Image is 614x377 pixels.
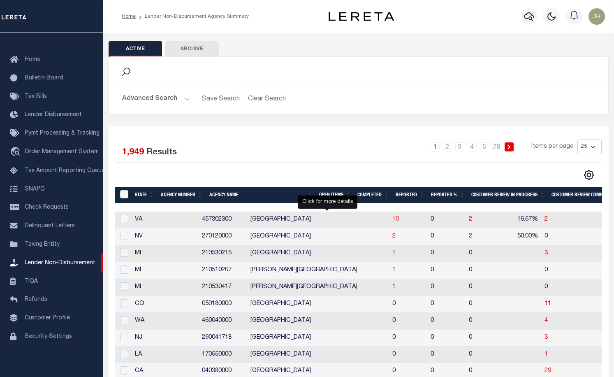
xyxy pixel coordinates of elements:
[392,233,396,239] span: 2
[199,313,247,330] td: 460040000
[501,212,541,228] td: 16.67%
[247,212,389,228] td: [GEOGRAPHIC_DATA]
[427,313,466,330] td: 0
[25,75,63,81] span: Bulletin Board
[428,187,468,204] th: Reported %: activate to sort column ascending
[316,187,354,204] th: Open Items: activate to sort column ascending
[389,347,427,363] td: 0
[199,330,247,347] td: 290041718
[25,57,40,63] span: Home
[25,94,47,100] span: Tax Bills
[544,216,548,222] a: 2
[25,130,100,136] span: Pymt Processing & Tracking
[544,351,548,357] a: 1
[427,296,466,313] td: 0
[25,260,95,266] span: Lender Non-Disbursement
[455,142,464,151] a: 3
[469,233,472,239] a: 2
[466,296,501,313] td: 0
[469,216,472,222] a: 2
[25,186,45,192] span: SNAPQ
[544,335,548,340] a: 3
[531,142,573,151] span: Items per page
[199,296,247,313] td: 050180000
[544,318,548,323] a: 4
[199,228,247,245] td: 270120000
[544,368,551,374] a: 29
[122,14,136,19] a: Home
[389,330,427,347] td: 0
[132,330,199,347] td: NJ
[466,245,501,262] td: 0
[431,142,440,151] a: 1
[132,228,199,245] td: NV
[158,187,206,204] th: Agency Number: activate to sort column ascending
[132,262,199,279] td: MI
[25,334,72,340] span: Security Settings
[247,228,389,245] td: [GEOGRAPHIC_DATA]
[466,262,501,279] td: 0
[501,228,541,245] td: 50.00%
[132,313,199,330] td: WA
[25,315,70,321] span: Customer Profile
[25,168,105,174] span: Tax Amount Reporting Queue
[247,296,389,313] td: [GEOGRAPHIC_DATA]
[427,228,466,245] td: 0
[247,262,389,279] td: [PERSON_NAME][GEOGRAPHIC_DATA]
[392,216,399,222] a: 10
[247,245,389,262] td: [GEOGRAPHIC_DATA]
[247,347,389,363] td: [GEOGRAPHIC_DATA]
[466,313,501,330] td: 0
[206,187,316,204] th: Agency Name: activate to sort column ascending
[466,347,501,363] td: 0
[468,142,477,151] a: 4
[132,187,158,204] th: State: activate to sort column ascending
[132,245,199,262] td: MI
[392,284,396,290] span: 1
[109,41,162,57] button: Active
[329,12,394,21] img: logo-dark.svg
[466,330,501,347] td: 0
[392,250,396,256] a: 1
[115,187,132,204] th: MBACode
[392,267,396,273] a: 1
[392,187,428,204] th: Reported: activate to sort column ascending
[199,279,247,296] td: 210530417
[146,146,177,159] label: Results
[199,262,247,279] td: 210510207
[25,297,47,303] span: Refunds
[427,212,466,228] td: 0
[427,245,466,262] td: 0
[136,13,249,20] li: Lender Non-Disbursement Agency Summary
[480,142,489,151] a: 5
[132,279,199,296] td: MI
[427,279,466,296] td: 0
[199,347,247,363] td: 170550000
[544,301,551,307] a: 11
[199,245,247,262] td: 210530215
[468,187,548,204] th: Customer Review In Progress: activate to sort column ascending
[122,148,144,157] span: 1,949
[443,142,452,151] a: 2
[247,313,389,330] td: [GEOGRAPHIC_DATA]
[544,250,548,256] span: 3
[165,41,219,57] button: Archive
[132,347,199,363] td: LA
[427,347,466,363] td: 0
[354,187,392,204] th: Completed: activate to sort column ascending
[247,279,389,296] td: [PERSON_NAME][GEOGRAPHIC_DATA]
[427,262,466,279] td: 0
[25,205,69,210] span: Check Requests
[132,212,199,228] td: VA
[132,296,199,313] td: CO
[492,142,501,151] a: 78
[389,296,427,313] td: 0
